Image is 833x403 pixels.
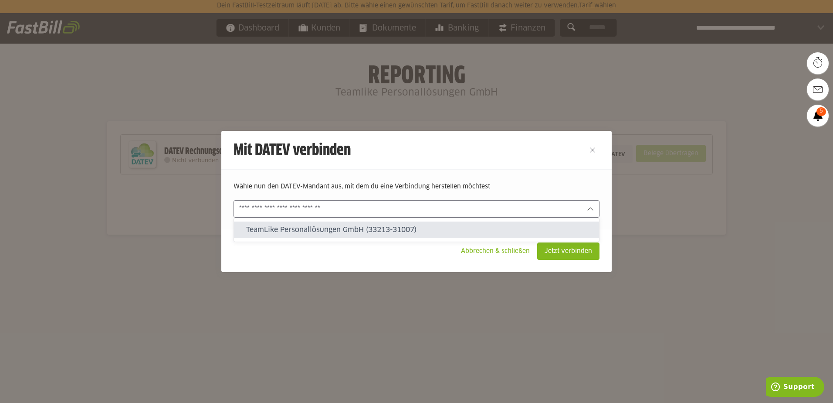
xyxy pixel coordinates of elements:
sl-button: Abbrechen & schließen [454,242,537,260]
span: 5 [816,107,826,116]
iframe: Öffnet ein Widget, in dem Sie weitere Informationen finden [766,377,824,399]
p: Wähle nun den DATEV-Mandant aus, mit dem du eine Verbindung herstellen möchtest [234,182,599,191]
sl-button: Jetzt verbinden [537,242,599,260]
a: 5 [807,105,829,126]
sl-option: TeamLike Personallösungen GmbH (33213-31007) [234,222,599,238]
